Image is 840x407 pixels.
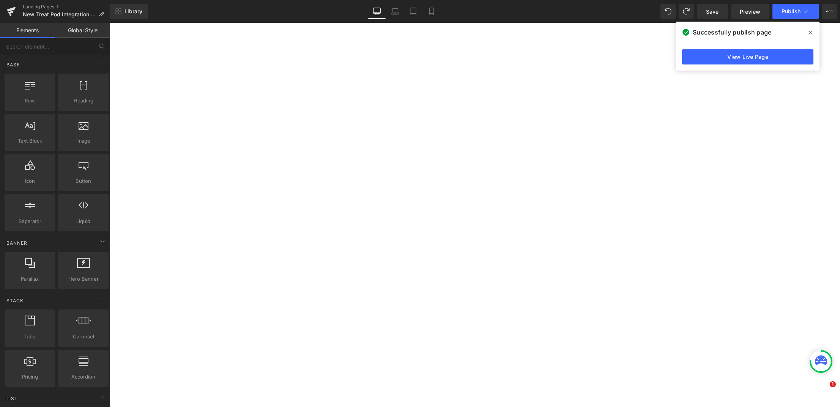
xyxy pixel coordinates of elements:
[731,4,769,19] a: Preview
[7,275,53,283] span: Parallax
[7,217,53,225] span: Separator
[706,8,719,16] span: Save
[60,373,106,381] span: Accordion
[814,381,832,399] iframe: Intercom live chat
[740,8,760,16] span: Preview
[6,61,20,68] span: Base
[6,297,24,304] span: Stack
[822,4,837,19] button: More
[772,4,819,19] button: Publish
[55,23,110,38] a: Global Style
[7,373,53,381] span: Pricing
[7,137,53,145] span: Text Block
[782,8,801,14] span: Publish
[693,28,771,37] span: Successfully publish page
[830,381,836,387] span: 1
[125,8,142,15] span: Library
[60,217,106,225] span: Liquid
[386,4,404,19] a: Laptop
[7,97,53,105] span: Row
[6,239,28,247] span: Banner
[404,4,422,19] a: Tablet
[60,275,106,283] span: Hero Banner
[7,177,53,185] span: Icon
[60,97,106,105] span: Heading
[110,4,148,19] a: New Library
[422,4,441,19] a: Mobile
[60,137,106,145] span: Image
[60,333,106,341] span: Carousel
[368,4,386,19] a: Desktop
[7,333,53,341] span: Tabs
[679,4,694,19] button: Redo
[23,11,96,17] span: New Treat Pod Integration Options
[6,395,19,402] span: List
[660,4,676,19] button: Undo
[682,49,813,64] a: View Live Page
[23,4,110,10] a: Landing Pages
[60,177,106,185] span: Button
